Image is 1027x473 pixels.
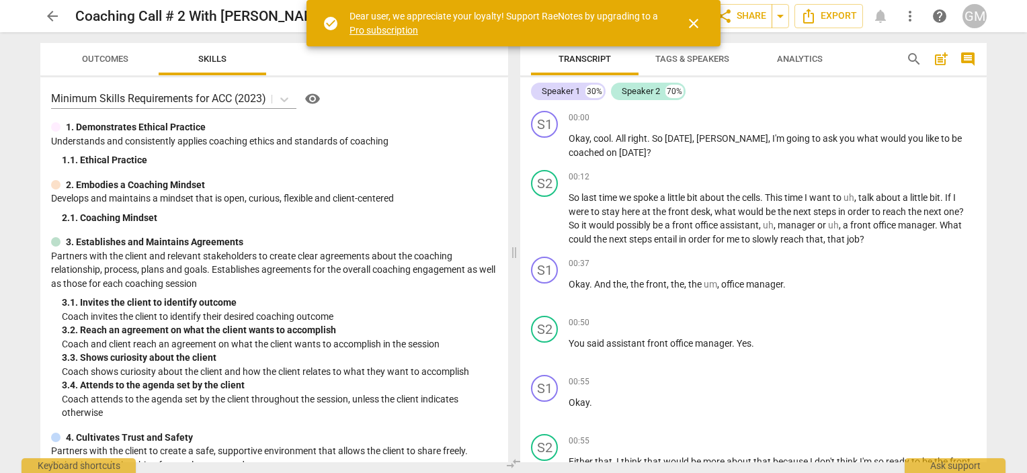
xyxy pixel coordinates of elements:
[960,51,976,67] span: comment
[198,54,227,64] span: Skills
[665,85,684,98] div: 70%
[773,456,810,467] span: because
[794,4,863,28] button: Export
[531,316,558,343] div: Change speaker
[737,338,751,349] span: Yes
[569,171,589,183] span: 00:12
[44,8,60,24] span: arrow_back
[51,249,497,291] p: Partners with the client and relevant stakeholders to create clear agreements about the coaching ...
[628,133,647,144] span: right
[569,376,589,388] span: 00:55
[874,456,886,467] span: so
[932,8,948,24] span: help
[910,192,930,203] span: little
[612,456,616,467] span: ,
[296,88,323,110] a: Help
[531,434,558,461] div: Change speaker
[854,192,858,203] span: ,
[766,206,778,217] span: be
[62,296,497,310] div: 3. 1. Invites the client to identify outcome
[721,279,746,290] span: office
[644,456,663,467] span: that
[940,192,945,203] span: .
[753,456,773,467] span: that
[591,206,602,217] span: to
[741,234,752,245] span: to
[531,170,558,197] div: Change speaker
[569,192,581,203] span: So
[839,133,857,144] span: you
[66,178,205,192] p: 2. Embodies a Coaching Mindset
[595,456,612,467] span: that
[647,147,651,158] span: ?
[62,211,497,225] div: 2. 1. Coaching Mindset
[593,234,609,245] span: the
[616,456,621,467] span: I
[51,444,497,472] p: Partners with the client to create a safe, supportive environment that allows the client to share...
[944,206,959,217] span: one
[763,220,774,230] span: Filler word
[857,133,880,144] span: what
[350,25,418,36] a: Pro subscription
[962,4,987,28] div: GM
[589,220,616,230] span: would
[839,220,843,230] span: ,
[593,133,611,144] span: cool
[653,220,665,230] span: be
[350,9,661,37] div: Dear user, we appreciate your loyalty! Support RaeNotes by upgrading to a
[62,351,497,365] div: 3. 3. Shows curiosity about the client
[585,85,604,98] div: 30%
[727,192,742,203] span: the
[813,206,838,217] span: steps
[880,133,908,144] span: would
[945,192,953,203] span: If
[812,133,823,144] span: to
[844,192,854,203] span: Filler word
[621,456,644,467] span: think
[62,392,497,420] p: Coach attends to the agenda set by the client throughout the session, unless the client indicates...
[827,234,847,245] span: that
[655,54,729,64] span: Tags & Speakers
[876,192,903,203] span: about
[696,133,768,144] span: [PERSON_NAME]
[930,48,952,70] button: Add summary
[589,397,592,408] span: .
[817,220,828,230] span: or
[700,192,727,203] span: about
[613,279,626,290] span: the
[847,234,860,245] span: job
[66,235,243,249] p: 3. Establishes and Maintains Agreements
[569,435,589,447] span: 00:55
[810,456,815,467] span: I
[531,375,558,402] div: Change speaker
[906,51,922,67] span: search
[886,456,911,467] span: ready
[843,220,850,230] span: a
[793,206,813,217] span: next
[783,279,786,290] span: .
[679,234,688,245] span: in
[671,279,684,290] span: the
[302,88,323,110] button: Help
[647,133,652,144] span: .
[695,338,732,349] span: manager
[905,458,1005,473] div: Ask support
[873,220,898,230] span: office
[51,134,497,148] p: Understands and consistently applies coaching ethics and standards of coaching
[587,338,606,349] span: said
[786,133,812,144] span: going
[677,7,710,40] button: Close
[531,111,558,138] div: Change speaker
[760,192,765,203] span: .
[732,338,737,349] span: .
[930,192,940,203] span: bit
[542,85,580,98] div: Speaker 1
[665,133,692,144] span: [DATE]
[926,133,941,144] span: like
[752,234,780,245] span: slowly
[815,456,837,467] span: don't
[765,192,784,203] span: This
[66,120,206,134] p: 1. Demonstrates Ethical Practice
[805,192,809,203] span: I
[626,279,630,290] span: ,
